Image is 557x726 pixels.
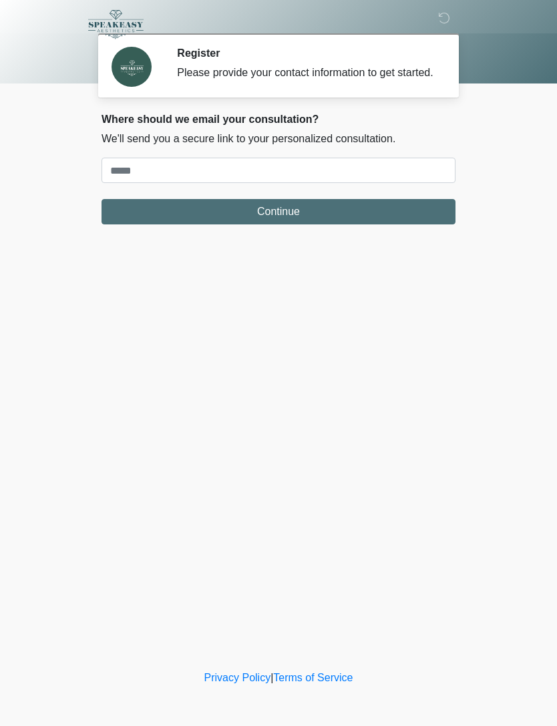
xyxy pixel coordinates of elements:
div: Please provide your contact information to get started. [177,65,435,81]
h2: Where should we email your consultation? [102,113,455,126]
p: We'll send you a secure link to your personalized consultation. [102,131,455,147]
a: | [270,672,273,683]
img: Speakeasy Aesthetics GFE Logo [88,10,144,39]
button: Continue [102,199,455,224]
h2: Register [177,47,435,59]
a: Terms of Service [273,672,353,683]
img: Agent Avatar [112,47,152,87]
a: Privacy Policy [204,672,271,683]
